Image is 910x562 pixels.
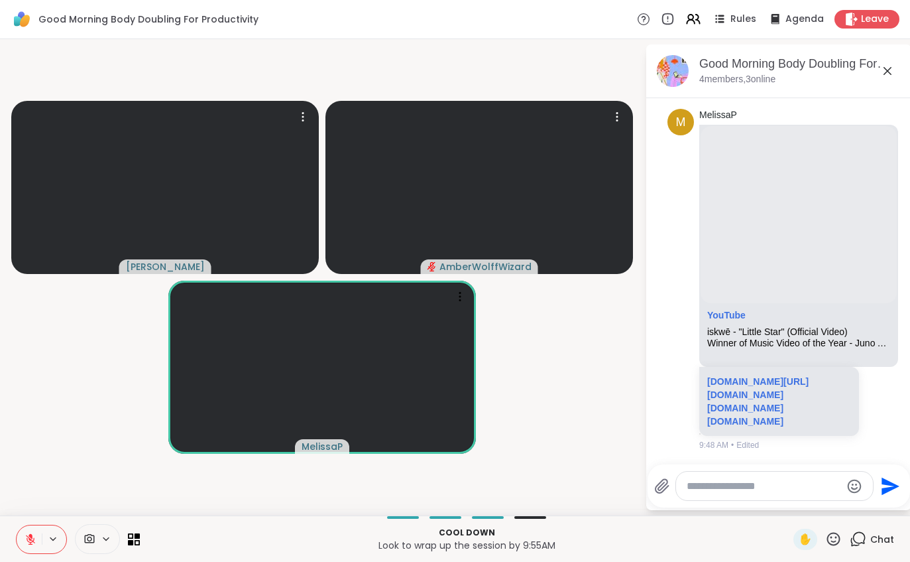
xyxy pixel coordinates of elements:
span: Rules [730,13,756,26]
span: Good Morning Body Doubling For Productivity [38,13,258,26]
button: Send [874,471,903,501]
span: Edited [736,439,759,451]
span: • [731,439,734,451]
textarea: Type your message [687,480,841,493]
p: Cool down [148,527,785,539]
iframe: iskwē - "Little Star" (Official Video) [701,126,897,304]
span: Chat [870,533,894,546]
button: Emoji picker [846,478,862,494]
span: ✋ [799,531,812,547]
p: Look to wrap up the session by 9:55AM [148,539,785,552]
img: Good Morning Body Doubling For Productivity, Oct 08 [657,55,689,87]
a: Attachment [707,310,746,320]
span: Agenda [785,13,824,26]
p: 4 members, 3 online [699,73,775,86]
div: iskwē - "Little Star" (Official Video) [707,326,890,338]
div: Good Morning Body Doubling For Productivity, [DATE] [699,56,901,72]
div: Winner of Music Video of the Year - Juno Awards 2020 Little Star Written By: [PERSON_NAME] Meiste... [707,338,890,349]
span: AmberWolffWizard [439,260,532,273]
span: 9:48 AM [699,439,728,451]
span: Leave [861,13,889,26]
a: [DOMAIN_NAME][URL][DOMAIN_NAME][DOMAIN_NAME][DOMAIN_NAME] [707,376,809,427]
span: MelissaP [302,440,343,453]
span: [PERSON_NAME] [126,260,205,273]
a: MelissaP [699,109,737,122]
span: M [676,113,686,131]
img: ShareWell Logomark [11,8,33,31]
span: audio-muted [427,262,437,271]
